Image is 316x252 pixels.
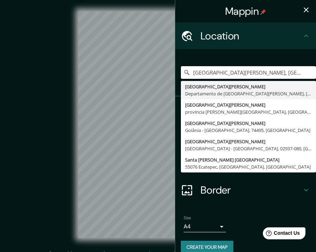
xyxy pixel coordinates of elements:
div: Pins [175,96,316,123]
div: Goiânia - [GEOGRAPHIC_DATA], 74495, [GEOGRAPHIC_DATA] [185,127,312,134]
h4: Border [201,184,302,196]
div: [GEOGRAPHIC_DATA] - [GEOGRAPHIC_DATA], 02937-080, [GEOGRAPHIC_DATA] [185,145,312,152]
div: provincia [PERSON_NAME][GEOGRAPHIC_DATA], [GEOGRAPHIC_DATA] [185,108,312,115]
div: Location [175,23,316,49]
img: pin-icon.png [260,9,266,15]
div: Style [175,123,316,150]
div: [GEOGRAPHIC_DATA][PERSON_NAME] [185,83,312,90]
div: 55076 Ecatepec, [GEOGRAPHIC_DATA], [GEOGRAPHIC_DATA] [185,163,312,170]
div: A4 [184,221,226,232]
label: Size [184,215,191,221]
div: [GEOGRAPHIC_DATA][PERSON_NAME] [185,101,312,108]
div: [GEOGRAPHIC_DATA][PERSON_NAME] [185,120,312,127]
div: Layout [175,150,316,177]
div: Santa [PERSON_NAME] [GEOGRAPHIC_DATA] [185,156,312,163]
div: [GEOGRAPHIC_DATA][PERSON_NAME] [185,138,312,145]
canvas: Map [78,11,238,238]
div: Departamento de [GEOGRAPHIC_DATA][PERSON_NAME], [GEOGRAPHIC_DATA] [185,90,312,97]
iframe: Help widget launcher [253,225,308,244]
h4: Location [201,30,302,42]
div: Border [175,177,316,203]
h4: Mappin [225,5,266,18]
input: Pick your city or area [181,66,316,79]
